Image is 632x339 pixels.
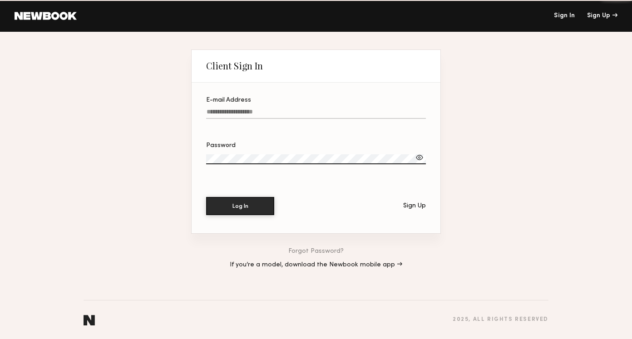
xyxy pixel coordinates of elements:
[206,142,426,149] div: Password
[206,97,426,103] div: E-mail Address
[230,262,402,268] a: If you’re a model, download the Newbook mobile app →
[206,60,263,71] div: Client Sign In
[288,248,344,255] a: Forgot Password?
[587,13,617,19] div: Sign Up
[206,108,426,119] input: E-mail Address
[206,197,274,215] button: Log In
[206,154,426,164] input: Password
[403,203,426,209] div: Sign Up
[554,13,575,19] a: Sign In
[453,317,548,323] div: 2025 , all rights reserved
